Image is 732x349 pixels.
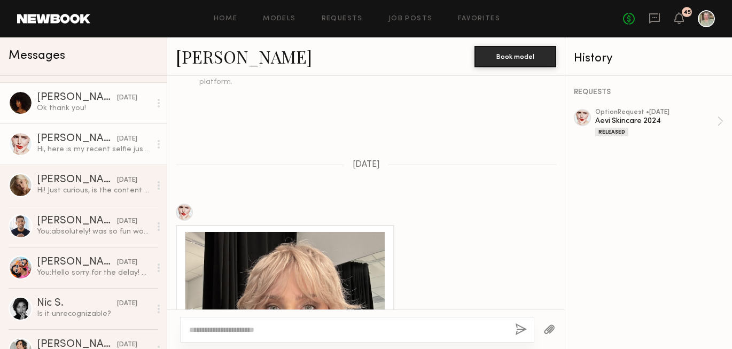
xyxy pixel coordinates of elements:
a: Book model [474,51,556,60]
div: option Request • [DATE] [595,109,717,116]
a: Requests [322,15,363,22]
div: [PERSON_NAME] [37,134,117,144]
div: [DATE] [117,93,137,103]
div: [DATE] [117,175,137,185]
button: Book model [474,46,556,67]
a: Home [214,15,238,22]
div: Hi! Just curious, is the content from this shoot out just yet? I had a lot of fun on set!! [37,185,151,196]
div: Released [595,128,628,136]
a: Job Posts [388,15,433,22]
span: Messages [9,50,65,62]
div: [DATE] [117,216,137,227]
div: Hi, here is my recent selfie just in case [37,144,151,154]
div: [PERSON_NAME] [37,216,117,227]
div: 45 [683,10,691,15]
span: [DATE] [353,160,380,169]
a: Models [263,15,295,22]
div: Ok thank you! [37,103,151,113]
div: Nic S. [37,298,117,309]
div: [DATE] [117,258,137,268]
div: Aevi Skincare 2024 [595,116,717,126]
div: Is it unrecognizable? [37,309,151,319]
div: [PERSON_NAME] & [PERSON_NAME] [37,257,117,268]
div: You: absolutely! was so fun working with you!!! [37,227,151,237]
a: Favorites [458,15,500,22]
div: You: Hello sorry for the delay! We went with another model but will keep you in mind next time! [37,268,151,278]
div: [DATE] [117,299,137,309]
a: optionRequest •[DATE]Aevi Skincare 2024Released [595,109,723,136]
div: [DATE] [117,134,137,144]
div: REQUESTS [574,89,723,96]
div: History [574,52,723,65]
a: [PERSON_NAME] [176,45,312,68]
div: [PERSON_NAME] [37,175,117,185]
div: [PERSON_NAME] [37,92,117,103]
